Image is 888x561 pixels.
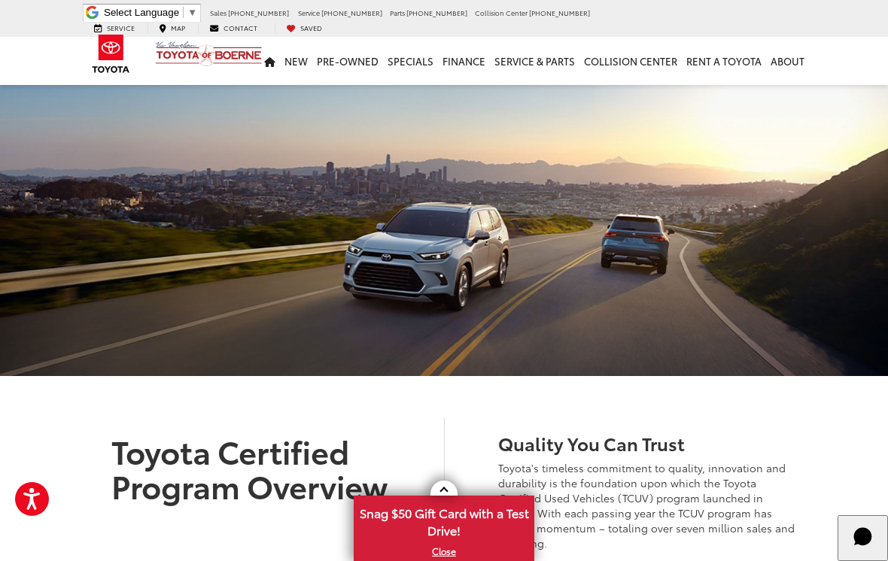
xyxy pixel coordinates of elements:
h1: Toyota Certified Program Overview [111,433,412,502]
span: [PHONE_NUMBER] [228,8,289,17]
img: Vic Vaughan Toyota of Boerne [155,41,263,67]
a: Pre-Owned [312,37,383,85]
a: Home [260,37,280,85]
a: Service [83,23,146,33]
a: Contact [198,23,269,33]
a: New [280,37,312,85]
span: Parts [390,8,405,17]
a: Collision Center [579,37,682,85]
a: About [766,37,809,85]
span: Contact [224,23,257,32]
span: ▼ [187,7,197,18]
a: Finance [438,37,490,85]
span: [PHONE_NUMBER] [321,8,382,17]
svg: Start Chat [844,517,883,556]
a: Specials [383,37,438,85]
span: Collision Center [475,8,528,17]
span: Service [107,23,135,32]
a: Map [147,23,196,33]
span: Select Language [104,7,179,18]
span: Snag $50 Gift Card with a Test Drive! [355,497,533,543]
a: Select Language​ [104,7,197,18]
p: Toyota's timeless commitment to quality, innovation and durability is the foundation upon which t... [498,460,798,550]
span: ​ [183,7,184,18]
span: Service [298,8,320,17]
span: Map [171,23,185,32]
span: [PHONE_NUMBER] [406,8,467,17]
span: Saved [300,23,322,32]
a: Rent a Toyota [682,37,766,85]
span: [PHONE_NUMBER] [529,8,590,17]
h3: Quality You Can Trust [498,433,798,453]
span: Sales [210,8,227,17]
a: My Saved Vehicles [275,23,333,33]
a: Service & Parts: Opens in a new tab [490,37,579,85]
img: Toyota [83,29,139,78]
